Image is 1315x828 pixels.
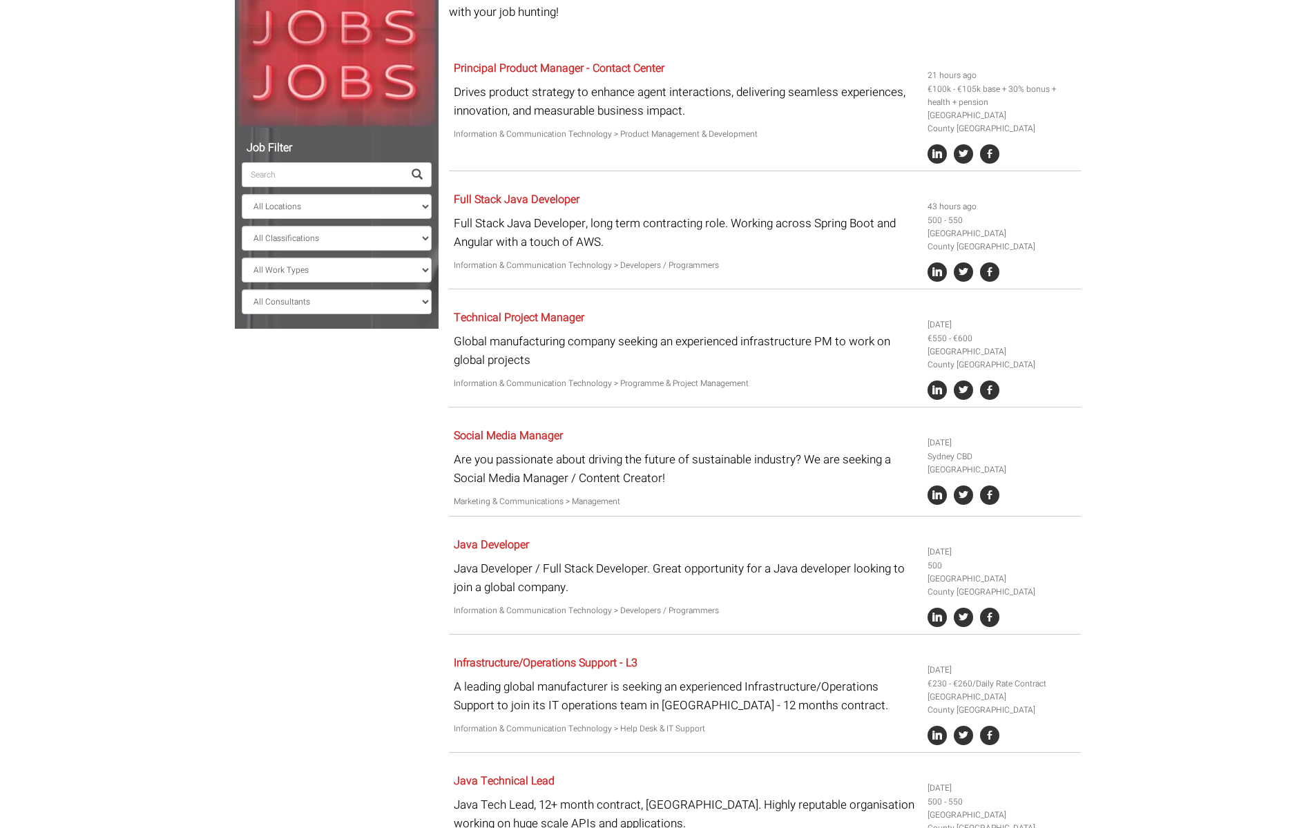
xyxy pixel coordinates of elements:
a: Java Technical Lead [454,773,555,789]
p: Information & Communication Technology > Help Desk & IT Support [454,722,917,735]
a: Social Media Manager [454,427,563,444]
li: 500 - 550 [928,214,1075,227]
li: [DATE] [928,318,1075,331]
p: Information & Communication Technology > Developers / Programmers [454,259,917,272]
li: €550 - €600 [928,332,1075,345]
p: Global manufacturing company seeking an experienced infrastructure PM to work on global projects [454,332,917,369]
li: [DATE] [928,782,1075,795]
p: Java Developer / Full Stack Developer. Great opportunity for a Java developer looking to join a g... [454,559,917,597]
h5: Job Filter [242,142,432,155]
li: [GEOGRAPHIC_DATA] County [GEOGRAPHIC_DATA] [928,691,1075,717]
p: Information & Communication Technology > Developers / Programmers [454,604,917,617]
li: [DATE] [928,436,1075,450]
li: [GEOGRAPHIC_DATA] County [GEOGRAPHIC_DATA] [928,345,1075,372]
li: [DATE] [928,664,1075,677]
li: 43 hours ago [928,200,1075,213]
p: Marketing & Communications > Management [454,495,917,508]
p: Information & Communication Technology > Product Management & Development [454,128,917,141]
li: [GEOGRAPHIC_DATA] County [GEOGRAPHIC_DATA] [928,572,1075,599]
li: 500 - 550 [928,796,1075,809]
a: Technical Project Manager [454,309,584,326]
li: 21 hours ago [928,69,1075,82]
p: A leading global manufacturer is seeking an experienced Infrastructure/Operations Support to join... [454,677,917,715]
input: Search [242,162,403,187]
li: Sydney CBD [GEOGRAPHIC_DATA] [928,450,1075,476]
li: [DATE] [928,546,1075,559]
li: €100k - €105k base + 30% bonus + health + pension [928,83,1075,109]
p: Are you passionate about driving the future of sustainable industry? We are seeking a Social Medi... [454,450,917,488]
li: 500 [928,559,1075,572]
p: Drives product strategy to enhance agent interactions, delivering seamless experiences, innovatio... [454,83,917,120]
a: Full Stack Java Developer [454,191,579,208]
a: Java Developer [454,537,529,553]
p: Full Stack Java Developer, long term contracting role. Working across Spring Boot and Angular wit... [454,214,917,251]
li: [GEOGRAPHIC_DATA] County [GEOGRAPHIC_DATA] [928,227,1075,253]
li: €230 - €260/Daily Rate Contract [928,677,1075,691]
a: Principal Product Manager - Contact Center [454,60,664,77]
li: [GEOGRAPHIC_DATA] County [GEOGRAPHIC_DATA] [928,109,1075,135]
p: Information & Communication Technology > Programme & Project Management [454,377,917,390]
a: Infrastructure/Operations Support - L3 [454,655,637,671]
